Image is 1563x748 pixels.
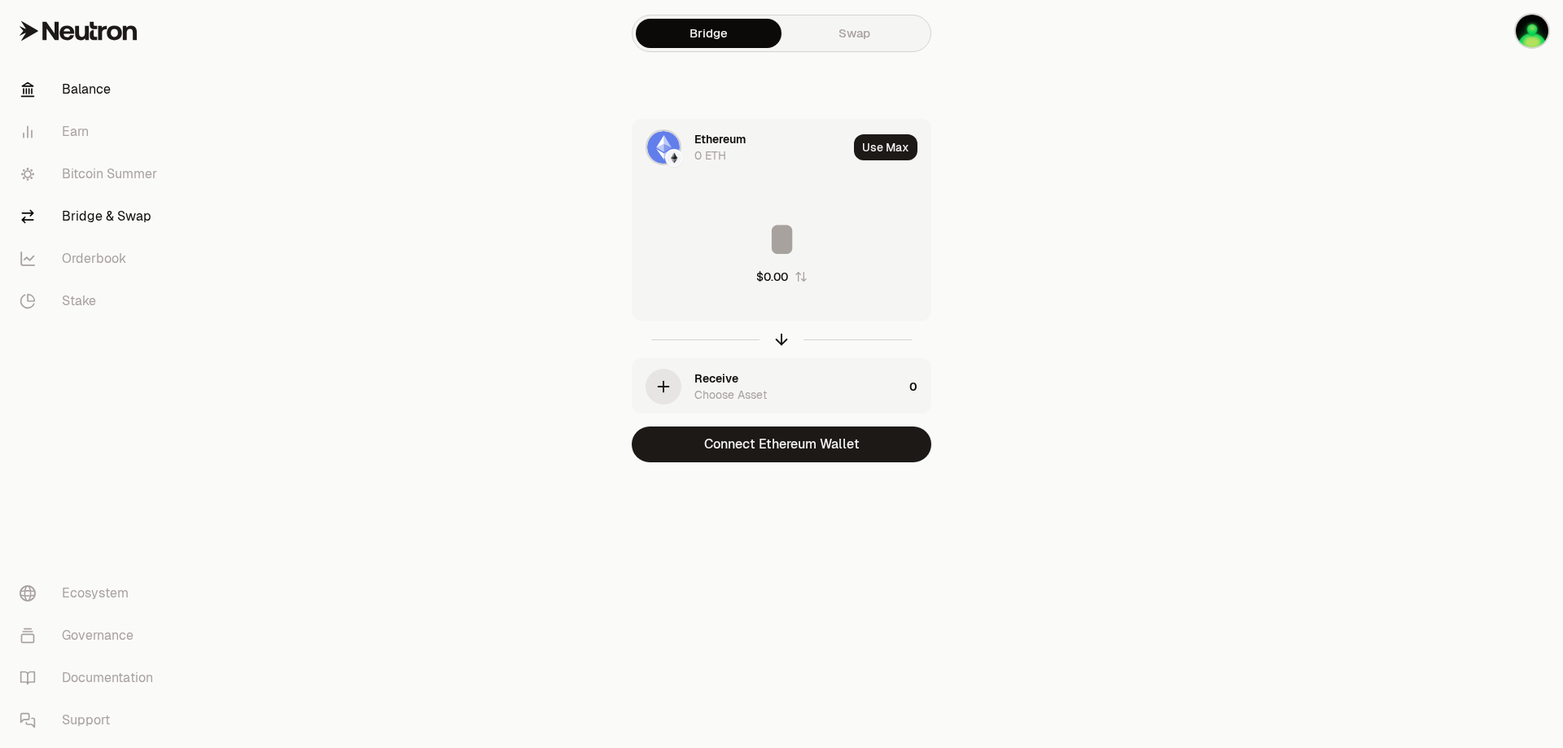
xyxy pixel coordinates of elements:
button: Connect Ethereum Wallet [632,426,931,462]
button: $0.00 [756,269,808,285]
div: Choose Asset [694,387,767,403]
a: Earn [7,111,176,153]
div: 0 ETH [694,147,726,164]
div: Ethereum [694,131,746,147]
button: ReceiveChoose Asset0 [633,359,930,414]
img: Equinox [1516,15,1548,47]
div: $0.00 [756,269,788,285]
a: Stake [7,280,176,322]
a: Support [7,699,176,741]
div: ReceiveChoose Asset [633,359,903,414]
a: Bridge & Swap [7,195,176,238]
button: Use Max [854,134,917,160]
div: ETH LogoEthereum LogoEthereum0 ETH [633,120,847,175]
a: Swap [781,19,927,48]
a: Bridge [636,19,781,48]
a: Governance [7,615,176,657]
div: 0 [909,359,930,414]
div: Receive [694,370,738,387]
img: ETH Logo [647,131,680,164]
a: Documentation [7,657,176,699]
img: Ethereum Logo [667,151,681,165]
a: Balance [7,68,176,111]
a: Orderbook [7,238,176,280]
a: Bitcoin Summer [7,153,176,195]
a: Ecosystem [7,572,176,615]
